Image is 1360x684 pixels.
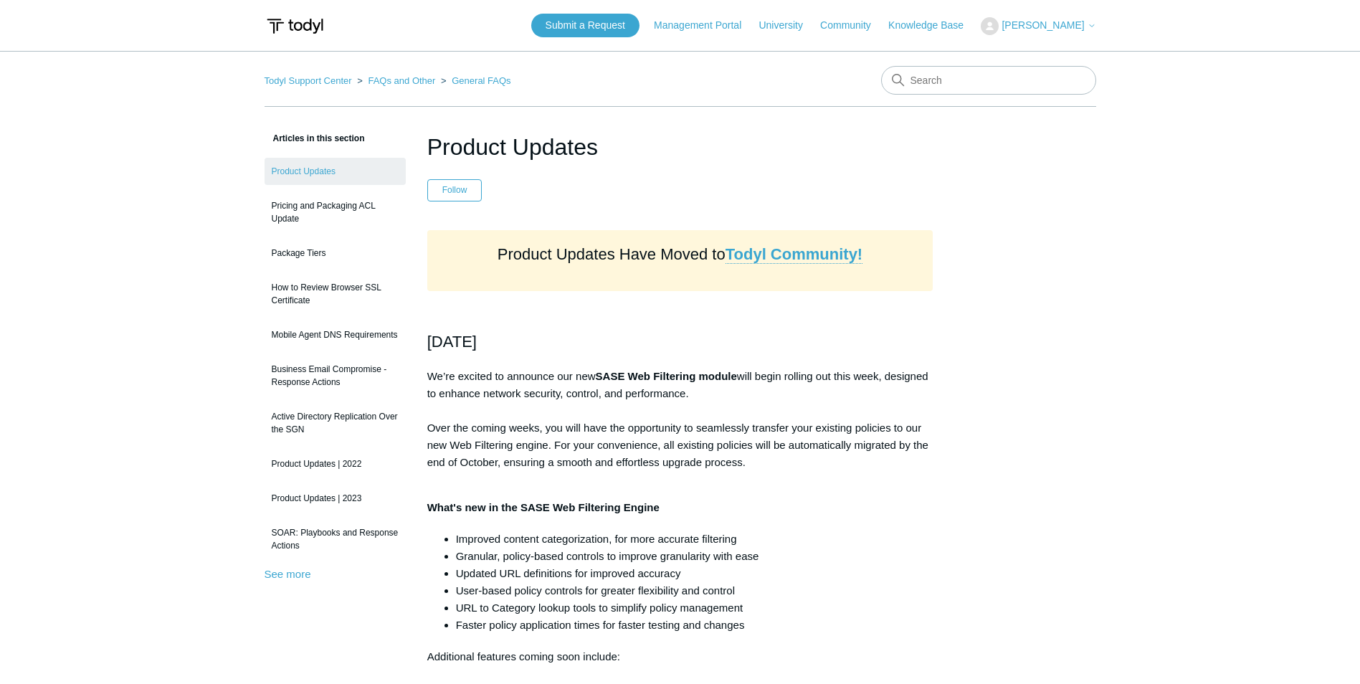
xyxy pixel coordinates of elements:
[427,329,933,354] h2: [DATE]
[456,531,933,548] li: Improved content categorization, for more accurate filtering
[265,158,406,185] a: Product Updates
[265,568,311,580] a: See more
[596,370,737,382] strong: SASE Web Filtering module
[265,75,352,86] a: Todyl Support Center
[456,617,933,634] li: Faster policy application times for faster testing and changes
[265,321,406,348] a: Mobile Agent DNS Requirements
[265,133,365,143] span: Articles in this section
[265,519,406,559] a: SOAR: Playbooks and Response Actions
[531,14,639,37] a: Submit a Request
[456,599,933,617] li: URL to Category lookup tools to simplify policy management
[265,485,406,512] a: Product Updates | 2023
[265,274,406,314] a: How to Review Browser SSL Certificate
[820,18,885,33] a: Community
[726,245,862,264] a: Todyl Community!
[427,501,660,513] strong: What's new in the SASE Web Filtering Engine
[427,648,933,665] p: Additional features coming soon include:
[427,179,482,201] button: Follow Article
[452,75,510,86] a: General FAQs
[654,18,756,33] a: Management Portal
[726,245,862,263] strong: Todyl Community!
[888,18,978,33] a: Knowledge Base
[456,565,933,582] li: Updated URL definitions for improved accuracy
[881,66,1096,95] input: Search
[265,450,406,478] a: Product Updates | 2022
[265,356,406,396] a: Business Email Compromise - Response Actions
[759,18,817,33] a: University
[427,130,933,164] h1: Product Updates
[265,192,406,232] a: Pricing and Packaging ACL Update
[439,242,922,267] h2: Product Updates Have Moved to
[265,75,355,86] li: Todyl Support Center
[427,368,933,471] p: We’re excited to announce our new will begin rolling out this week, designed to enhance network s...
[1002,19,1084,31] span: [PERSON_NAME]
[265,403,406,443] a: Active Directory Replication Over the SGN
[981,17,1095,35] button: [PERSON_NAME]
[438,75,511,86] li: General FAQs
[456,582,933,599] li: User-based policy controls for greater flexibility and control
[368,75,435,86] a: FAQs and Other
[456,548,933,565] li: Granular, policy-based controls to improve granularity with ease
[265,13,325,39] img: Todyl Support Center Help Center home page
[265,239,406,267] a: Package Tiers
[354,75,438,86] li: FAQs and Other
